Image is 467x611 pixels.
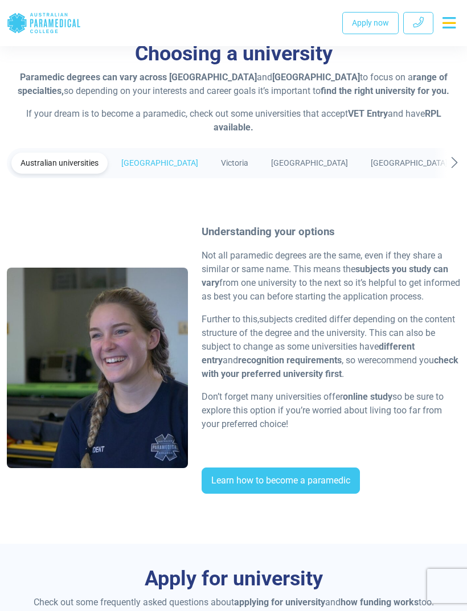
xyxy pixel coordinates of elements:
strong: range of specialties, [18,72,448,96]
strong: recognition requirements [238,355,342,366]
a: Australian universities [11,153,108,174]
strong: different entry [202,341,415,366]
strong: check with your preferred university first [202,355,458,379]
a: Victoria [212,153,257,174]
span: subjects credited differ depending on the content structure of the degree and the university. Thi... [202,314,455,366]
strong: [GEOGRAPHIC_DATA] [272,72,360,83]
strong: find the right university for you. [321,85,449,96]
h3: Choosing a university [7,42,460,66]
a: [GEOGRAPHIC_DATA] [112,153,207,174]
strong: subjects you study can vary [202,264,448,288]
strong: how funding works [341,597,419,608]
strong: applying for university [234,597,325,608]
p: and to focus on a so depending on your interests and career goals it’s important to [7,71,460,98]
p: If your dream is to become a paramedic, check out some universities that accept and have [7,107,460,134]
a: [GEOGRAPHIC_DATA] [362,153,457,174]
strong: RPL available. [214,108,441,133]
a: Australian Paramedical College [7,5,81,42]
strong: Paramedic degrees can vary across [GEOGRAPHIC_DATA] [20,72,257,83]
a: [GEOGRAPHIC_DATA] [262,153,357,174]
strong: online study [343,391,392,402]
p: Don’t forget many universities offer so be sure to explore this option if you’re worried about li... [202,390,460,431]
h3: Apply for university [7,567,460,591]
strong: VET Entry [348,108,388,119]
span: Not all paramedic degrees are the same, even if they share a similar or same name. This means the... [202,250,460,302]
span: Further to this, [202,314,259,325]
strong: Understanding your options [202,225,335,238]
button: Toggle navigation [438,13,460,33]
p: Check out some frequently asked questions about and too. [7,596,460,609]
span: recommend you . [202,355,458,379]
a: Apply now [342,12,399,34]
a: Learn how to become a paramedic [202,468,360,494]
